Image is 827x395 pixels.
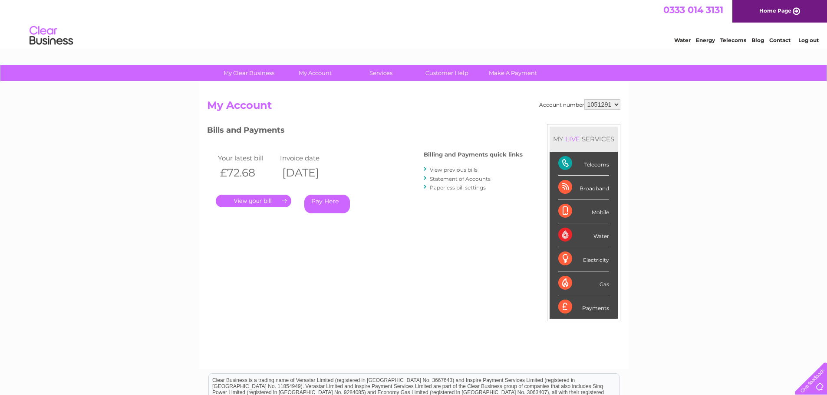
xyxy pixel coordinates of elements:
[558,247,609,271] div: Electricity
[213,65,285,81] a: My Clear Business
[663,4,723,15] a: 0333 014 3131
[304,195,350,213] a: Pay Here
[278,164,340,182] th: [DATE]
[430,166,478,173] a: View previous bills
[216,152,278,164] td: Your latest bill
[558,295,609,319] div: Payments
[751,37,764,43] a: Blog
[798,37,819,43] a: Log out
[720,37,746,43] a: Telecoms
[563,135,582,143] div: LIVE
[539,99,620,110] div: Account number
[29,23,73,49] img: logo.png
[216,195,291,207] a: .
[558,152,609,176] div: Telecoms
[278,152,340,164] td: Invoice date
[477,65,549,81] a: Make A Payment
[279,65,351,81] a: My Account
[430,184,486,191] a: Paperless bill settings
[207,124,523,139] h3: Bills and Payments
[345,65,417,81] a: Services
[411,65,483,81] a: Customer Help
[430,176,491,182] a: Statement of Accounts
[558,271,609,295] div: Gas
[558,223,609,247] div: Water
[216,164,278,182] th: £72.68
[769,37,791,43] a: Contact
[696,37,715,43] a: Energy
[207,99,620,116] h2: My Account
[209,5,619,42] div: Clear Business is a trading name of Verastar Limited (registered in [GEOGRAPHIC_DATA] No. 3667643...
[424,151,523,158] h4: Billing and Payments quick links
[558,176,609,199] div: Broadband
[558,199,609,223] div: Mobile
[674,37,691,43] a: Water
[550,127,618,151] div: MY SERVICES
